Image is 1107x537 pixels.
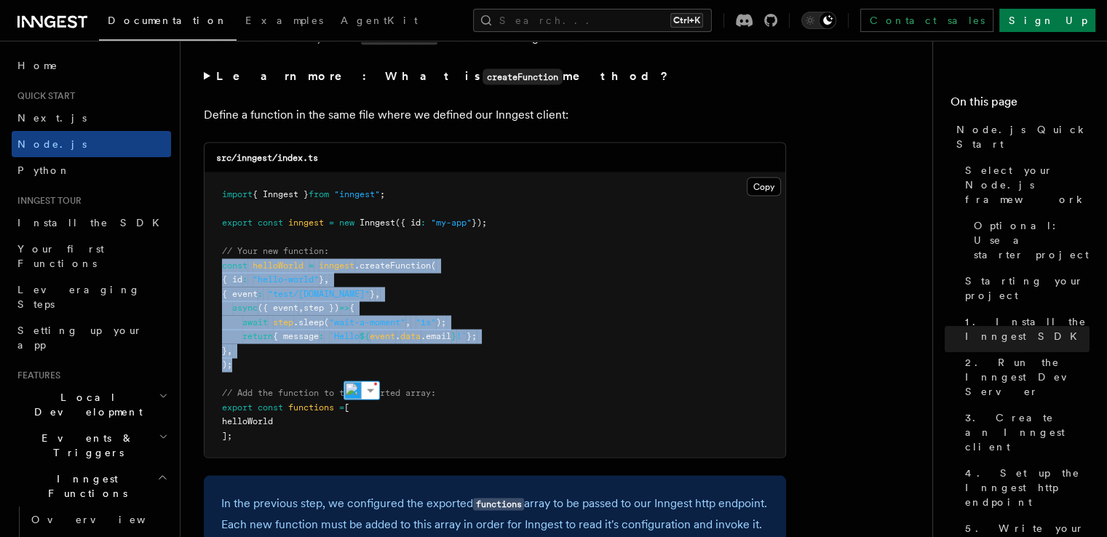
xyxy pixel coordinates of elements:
span: ( [324,317,329,327]
span: { event [222,289,258,299]
kbd: Ctrl+K [670,13,703,28]
a: Sign Up [999,9,1095,32]
span: AgentKit [341,15,418,26]
a: 3. Create an Inngest client [959,405,1090,460]
span: helloWorld [222,416,273,426]
span: } [319,274,324,285]
span: ({ id [395,218,421,228]
code: functions [473,498,524,511]
button: Toggle dark mode [801,12,836,29]
span: await [242,317,268,327]
span: async [232,303,258,313]
span: : [242,274,247,285]
span: { message [273,331,319,341]
span: : [319,331,324,341]
span: const [258,218,283,228]
span: Starting your project [965,274,1090,303]
a: Optional: Use a starter project [968,212,1090,268]
a: Python [12,157,171,183]
summary: Learn more: What iscreateFunctionmethod? [204,66,786,87]
span: Your first Functions [17,243,104,269]
a: 2. Run the Inngest Dev Server [959,349,1090,405]
span: 3. Create an Inngest client [965,410,1090,454]
a: Select your Node.js framework [959,157,1090,212]
span: Documentation [108,15,228,26]
a: Contact sales [860,9,993,32]
span: Overview [31,514,181,525]
span: , [227,346,232,356]
span: const [258,402,283,413]
span: .sleep [293,317,324,327]
a: Leveraging Steps [12,277,171,317]
span: step }) [303,303,339,313]
span: , [324,274,329,285]
span: ); [222,359,232,370]
span: ${ [360,331,370,341]
a: Home [12,52,171,79]
a: Node.js [12,131,171,157]
span: [ [344,402,349,413]
span: step [273,317,293,327]
span: import [222,189,253,199]
span: 1. Install the Inngest SDK [965,314,1090,343]
span: Node.js Quick Start [956,122,1090,151]
span: inngest [319,260,354,271]
span: from [309,189,329,199]
span: } [222,346,227,356]
span: .createFunction [354,260,431,271]
span: }; [467,331,477,341]
span: Python [17,164,71,176]
span: { [349,303,354,313]
a: Next.js [12,105,171,131]
span: export [222,218,253,228]
a: 1. Install the Inngest SDK [959,309,1090,349]
span: , [375,289,380,299]
span: = [339,402,344,413]
a: createFunction [361,31,437,44]
a: Node.js Quick Start [951,116,1090,157]
span: } [451,331,456,341]
span: "test/[DOMAIN_NAME]" [268,289,370,299]
a: 4. Set up the Inngest http endpoint [959,460,1090,515]
span: Inngest tour [12,195,82,207]
span: .email [421,331,451,341]
span: = [309,260,314,271]
span: Features [12,370,60,381]
span: Setting up your app [17,325,143,351]
span: Node.js [17,138,87,150]
span: `Hello [329,331,360,341]
p: In the previous step, we configured the exported array to be passed to our Inngest http endpoint.... [221,493,769,535]
span: event [370,331,395,341]
span: => [339,303,349,313]
p: Define a function in the same file where we defined our Inngest client: [204,105,786,125]
span: Inngest Functions [12,472,157,501]
span: helloWorld [253,260,303,271]
button: Search...Ctrl+K [473,9,712,32]
span: // Add the function to the exported array: [222,388,436,398]
span: "my-app" [431,218,472,228]
span: "1s" [416,317,436,327]
span: { Inngest } [253,189,309,199]
span: "inngest" [334,189,380,199]
button: Local Development [12,384,171,425]
a: Documentation [99,4,237,41]
span: , [298,303,303,313]
span: return [242,331,273,341]
span: Examples [245,15,323,26]
button: Copy [747,178,781,196]
span: Local Development [12,390,159,419]
span: functions [288,402,334,413]
span: Home [17,58,58,73]
code: src/inngest/index.ts [216,153,318,163]
span: Optional: Use a starter project [974,218,1090,262]
span: inngest [288,218,324,228]
span: ; [380,189,385,199]
span: 2. Run the Inngest Dev Server [965,355,1090,399]
span: export [222,402,253,413]
span: "hello-world" [253,274,319,285]
span: "wait-a-moment" [329,317,405,327]
a: Starting your project [959,268,1090,309]
span: : [258,289,263,299]
h4: On this page [951,93,1090,116]
span: new [339,218,354,228]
